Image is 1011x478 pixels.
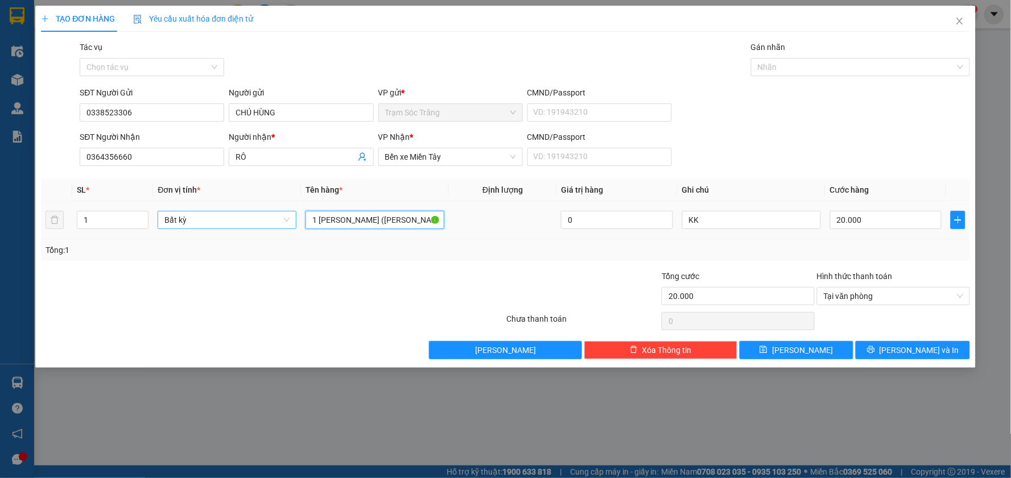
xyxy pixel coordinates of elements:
[72,6,150,31] strong: XE KHÁCH MỸ DUYÊN
[951,211,965,229] button: plus
[662,272,699,281] span: Tổng cước
[80,43,102,52] label: Tác vụ
[944,6,976,38] button: Close
[824,288,963,305] span: Tại văn phòng
[229,131,373,143] div: Người nhận
[682,211,821,229] input: Ghi Chú
[41,14,115,23] span: TẠO ĐƠN HÀNG
[306,211,444,229] input: VD: Bàn, Ghế
[642,344,692,356] span: Xóa Thông tin
[80,86,224,99] div: SĐT Người Gửi
[80,131,224,143] div: SĐT Người Nhận
[41,15,49,23] span: plus
[772,344,833,356] span: [PERSON_NAME]
[527,131,672,143] div: CMND/Passport
[482,185,523,194] span: Định lượng
[378,132,410,142] span: VP Nhận
[880,344,959,356] span: [PERSON_NAME] và In
[951,215,964,225] span: plus
[505,313,661,332] div: Chưa thanh toán
[740,341,854,359] button: save[PERSON_NAME]
[133,15,142,24] img: icon
[77,185,86,194] span: SL
[385,104,516,121] span: Trạm Sóc Trăng
[955,16,964,26] span: close
[158,185,200,194] span: Đơn vị tính
[475,344,536,356] span: [PERSON_NAME]
[67,36,147,44] span: TP.HCM -SÓC TRĂNG
[46,244,390,256] div: Tổng: 1
[133,14,253,23] span: Yêu cầu xuất hóa đơn điện tử
[630,346,638,355] span: delete
[817,272,893,281] label: Hình thức thanh toán
[561,185,603,194] span: Giá trị hàng
[168,14,217,35] p: Ngày giờ in:
[378,86,523,99] div: VP gửi
[584,341,737,359] button: deleteXóa Thông tin
[678,179,826,201] th: Ghi chú
[5,78,117,120] span: Gửi:
[65,47,157,59] strong: PHIẾU GỬI HÀNG
[5,78,117,120] span: Trạm Sóc Trăng
[856,341,970,359] button: printer[PERSON_NAME] và In
[760,346,767,355] span: save
[46,211,64,229] button: delete
[561,211,673,229] input: 0
[527,86,672,99] div: CMND/Passport
[306,185,342,194] span: Tên hàng
[429,341,582,359] button: [PERSON_NAME]
[867,346,875,355] span: printer
[164,211,290,228] span: Bất kỳ
[168,24,217,35] span: [DATE]
[385,148,516,165] span: Bến xe Miền Tây
[358,152,367,161] span: user-add
[229,86,373,99] div: Người gửi
[751,43,786,52] label: Gán nhãn
[830,185,869,194] span: Cước hàng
